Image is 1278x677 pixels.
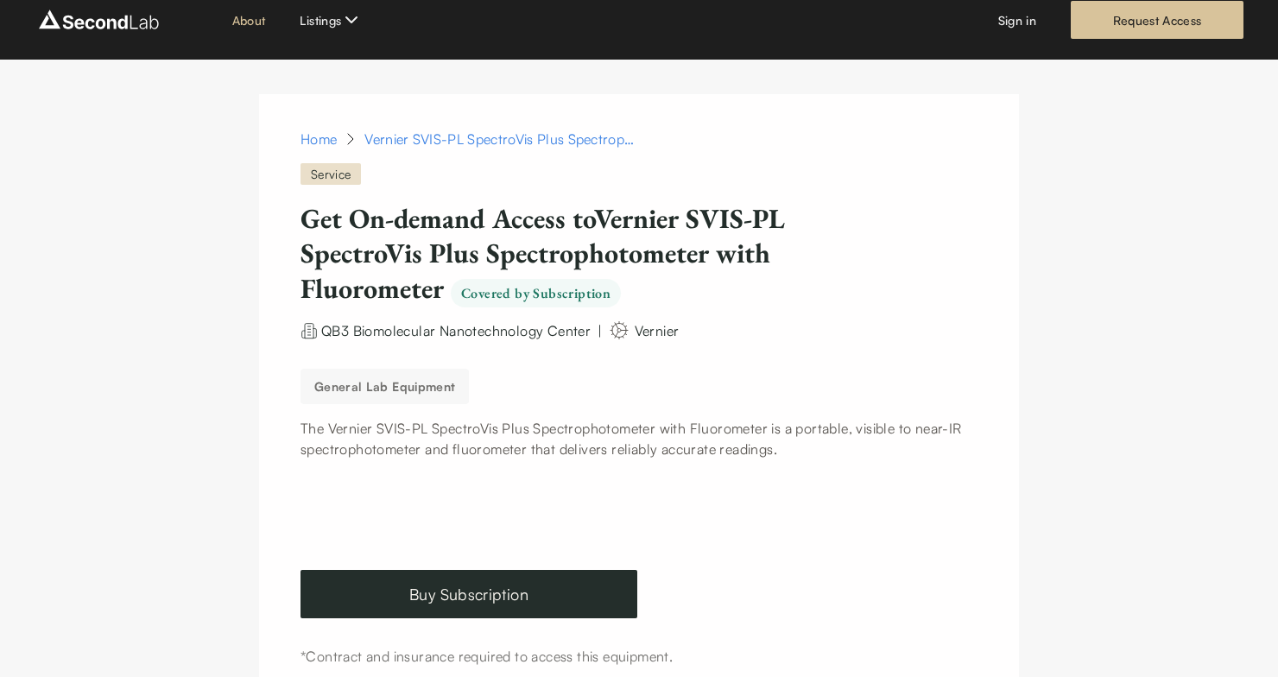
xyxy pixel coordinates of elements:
[232,11,266,29] a: About
[635,322,680,339] span: Vernier
[301,369,469,404] button: General Lab equipment
[301,570,637,618] a: Buy Subscription
[301,163,361,185] span: Service
[35,6,163,34] img: logo
[998,11,1036,29] a: Sign in
[301,201,889,306] h1: Get On-demand Access to Vernier SVIS-PL SpectroVis Plus Spectrophotometer with Fluorometer
[300,9,362,30] button: Listings
[301,418,977,459] p: The Vernier SVIS-PL SpectroVis Plus Spectrophotometer with Fluorometer is a portable, visible to ...
[609,320,630,341] img: manufacturer
[598,320,602,341] div: |
[451,279,621,307] span: Covered by Subscription
[321,322,591,339] span: QB3 Biomolecular Nanotechnology Center
[301,129,337,149] a: Home
[1071,1,1243,39] a: Request Access
[364,129,641,149] div: Vernier SVIS-PL SpectroVis Plus Spectrophotometer with Fluorometer
[321,320,591,338] a: QB3 Biomolecular Nanotechnology Center
[301,646,977,667] div: *Contract and insurance required to access this equipment.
